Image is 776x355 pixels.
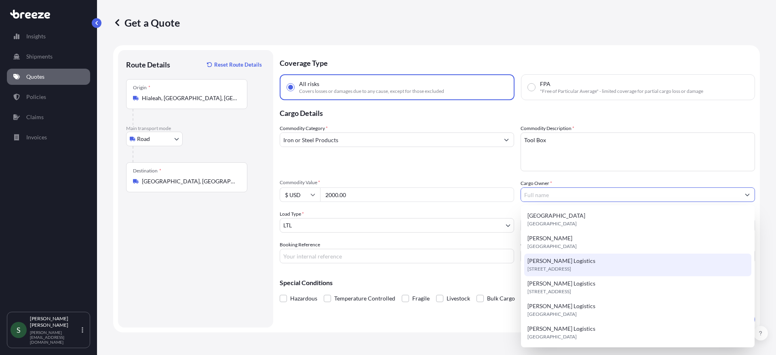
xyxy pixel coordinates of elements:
[26,73,44,81] p: Quotes
[521,210,755,216] span: Freight Cost
[447,292,470,305] span: Livestock
[540,88,703,95] span: "Free of Particular Average" - limited coverage for partial cargo loss or damage
[142,177,237,185] input: Destination
[527,242,577,250] span: [GEOGRAPHIC_DATA]
[26,113,44,121] p: Claims
[320,187,514,202] input: Type amount
[527,325,595,333] span: [PERSON_NAME] Logistics
[527,279,595,288] span: [PERSON_NAME] Logistics
[280,179,514,186] span: Commodity Value
[540,80,550,88] span: FPA
[26,53,53,61] p: Shipments
[527,310,577,318] span: [GEOGRAPHIC_DATA]
[280,124,328,132] label: Commodity Category
[126,125,265,132] p: Main transport mode
[487,292,515,305] span: Bulk Cargo
[499,132,514,147] button: Show suggestions
[133,84,150,91] div: Origin
[126,132,183,146] button: Select transport
[521,241,549,249] label: Carrier Name
[17,326,21,334] span: S
[26,32,46,40] p: Insights
[113,16,180,29] p: Get a Quote
[280,279,755,286] p: Special Conditions
[521,249,755,263] input: Enter name
[280,249,514,263] input: Your internal reference
[527,302,595,310] span: [PERSON_NAME] Logistics
[280,50,755,74] p: Coverage Type
[126,60,170,69] p: Route Details
[283,221,292,229] span: LTL
[527,220,577,228] span: [GEOGRAPHIC_DATA]
[133,168,161,174] div: Destination
[280,100,755,124] p: Cargo Details
[527,257,595,265] span: [PERSON_NAME] Logistics
[142,94,237,102] input: Origin
[299,88,444,95] span: Covers losses or damages due to any cause, except for those excluded
[521,179,552,187] label: Cargo Owner
[290,292,317,305] span: Hazardous
[521,124,574,132] label: Commodity Description
[521,187,740,202] input: Full name
[299,80,319,88] span: All risks
[334,292,395,305] span: Temperature Controlled
[26,133,47,141] p: Invoices
[26,93,46,101] p: Policies
[137,135,150,143] span: Road
[527,288,571,296] span: [STREET_ADDRESS]
[412,292,430,305] span: Fragile
[280,241,320,249] label: Booking Reference
[527,333,577,341] span: [GEOGRAPHIC_DATA]
[527,234,572,242] span: [PERSON_NAME]
[30,315,80,328] p: [PERSON_NAME] [PERSON_NAME]
[214,61,262,69] p: Reset Route Details
[280,132,499,147] input: Select a commodity type
[280,210,304,218] span: Load Type
[524,208,751,344] div: Suggestions
[740,187,755,202] button: Show suggestions
[527,265,571,273] span: [STREET_ADDRESS]
[30,330,80,344] p: [PERSON_NAME][EMAIL_ADDRESS][DOMAIN_NAME]
[527,212,585,220] span: [GEOGRAPHIC_DATA]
